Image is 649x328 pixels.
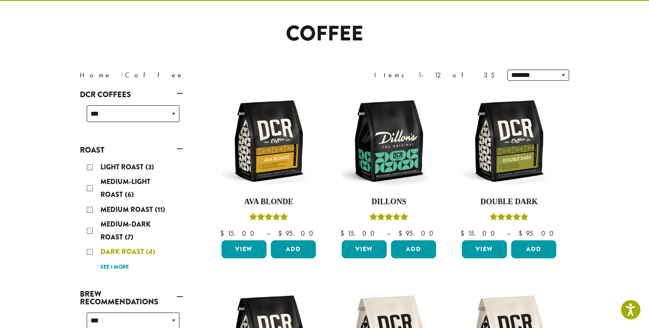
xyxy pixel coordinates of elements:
[342,240,387,258] a: View
[507,229,510,238] span: –
[340,229,348,238] span: $
[80,157,183,276] div: Roast
[267,229,270,238] span: –
[490,212,528,225] div: Rated 4.50 out of 5
[278,229,317,238] bdi: 95.00
[249,212,288,225] div: Rated 5.00 out of 5
[374,70,494,80] div: Items 1-12 of 35
[370,212,408,225] div: Rated 5.00 out of 5
[80,143,183,157] a: Roast
[125,232,133,242] span: (7)
[340,229,379,238] bdi: 15.00
[100,162,146,172] span: Light Roast
[460,92,558,237] a: Double DarkRated 4.50 out of 5
[121,67,124,80] span: ›
[155,205,165,215] span: (11)
[511,240,556,258] button: Add
[519,229,558,238] bdi: 95.00
[146,247,155,257] span: (4)
[219,92,318,237] a: Ava BlondeRated 5.00 out of 5
[80,70,312,80] nav: Breadcrumb
[340,92,438,237] a: DillonsRated 5.00 out of 5
[100,263,129,272] a: See 1 more
[340,92,438,190] img: DCR-12oz-Dillons-Stock-scaled.png
[460,92,558,190] img: DCR-12oz-Double-Dark-Stock-scaled.png
[340,197,438,207] h4: Dillons
[391,240,436,258] button: Add
[80,71,112,80] a: Home
[220,229,227,238] span: $
[80,287,183,309] a: Brew Recommendations
[220,229,258,238] bdi: 15.00
[271,240,316,258] button: Add
[221,240,267,258] a: View
[100,177,150,199] span: Medium-Light Roast
[460,197,558,207] h4: Double Dark
[146,162,154,172] span: (3)
[100,219,151,242] span: Medium-Dark Roast
[125,190,134,199] span: (6)
[100,247,146,257] span: Dark Roast
[278,229,285,238] span: $
[80,87,183,102] a: DCR Coffees
[73,21,576,46] h1: Coffee
[519,229,526,238] span: $
[219,92,318,190] img: DCR-12oz-Ava-Blonde-Stock-scaled.png
[100,205,155,215] span: Medium Roast
[398,229,406,238] span: $
[462,240,507,258] a: View
[219,197,318,207] h4: Ava Blonde
[387,229,390,238] span: –
[398,229,437,238] bdi: 95.00
[461,229,499,238] bdi: 15.00
[461,229,468,238] span: $
[80,102,183,132] div: DCR Coffees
